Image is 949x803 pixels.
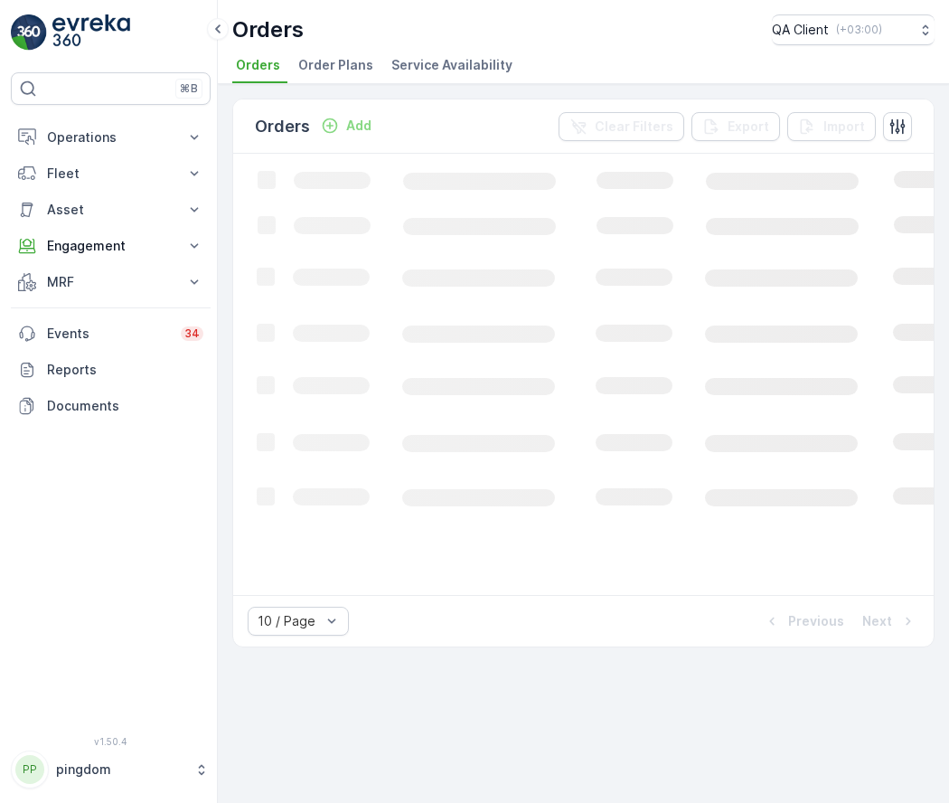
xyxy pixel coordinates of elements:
[11,228,211,264] button: Engagement
[761,610,846,632] button: Previous
[11,388,211,424] a: Documents
[236,56,280,74] span: Orders
[391,56,512,74] span: Service Availability
[56,760,185,779] p: pingdom
[728,118,769,136] p: Export
[11,264,211,300] button: MRF
[314,115,379,137] button: Add
[232,15,304,44] p: Orders
[860,610,919,632] button: Next
[772,14,935,45] button: QA Client(+03:00)
[47,397,203,415] p: Documents
[11,156,211,192] button: Fleet
[11,736,211,747] span: v 1.50.4
[47,165,174,183] p: Fleet
[47,325,170,343] p: Events
[11,192,211,228] button: Asset
[836,23,882,37] p: ( +03:00 )
[298,56,373,74] span: Order Plans
[15,755,44,784] div: PP
[184,326,200,341] p: 34
[11,119,211,156] button: Operations
[47,237,174,255] p: Engagement
[772,21,829,39] p: QA Client
[823,118,865,136] p: Import
[11,751,211,789] button: PPpingdom
[559,112,684,141] button: Clear Filters
[255,114,310,139] p: Orders
[47,361,203,379] p: Reports
[595,118,673,136] p: Clear Filters
[788,612,844,630] p: Previous
[691,112,780,141] button: Export
[11,316,211,352] a: Events34
[11,352,211,388] a: Reports
[52,14,130,51] img: logo_light-DOdMpM7g.png
[862,612,892,630] p: Next
[47,273,174,291] p: MRF
[11,14,47,51] img: logo
[47,201,174,219] p: Asset
[47,128,174,146] p: Operations
[787,112,876,141] button: Import
[180,81,198,96] p: ⌘B
[346,117,371,135] p: Add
